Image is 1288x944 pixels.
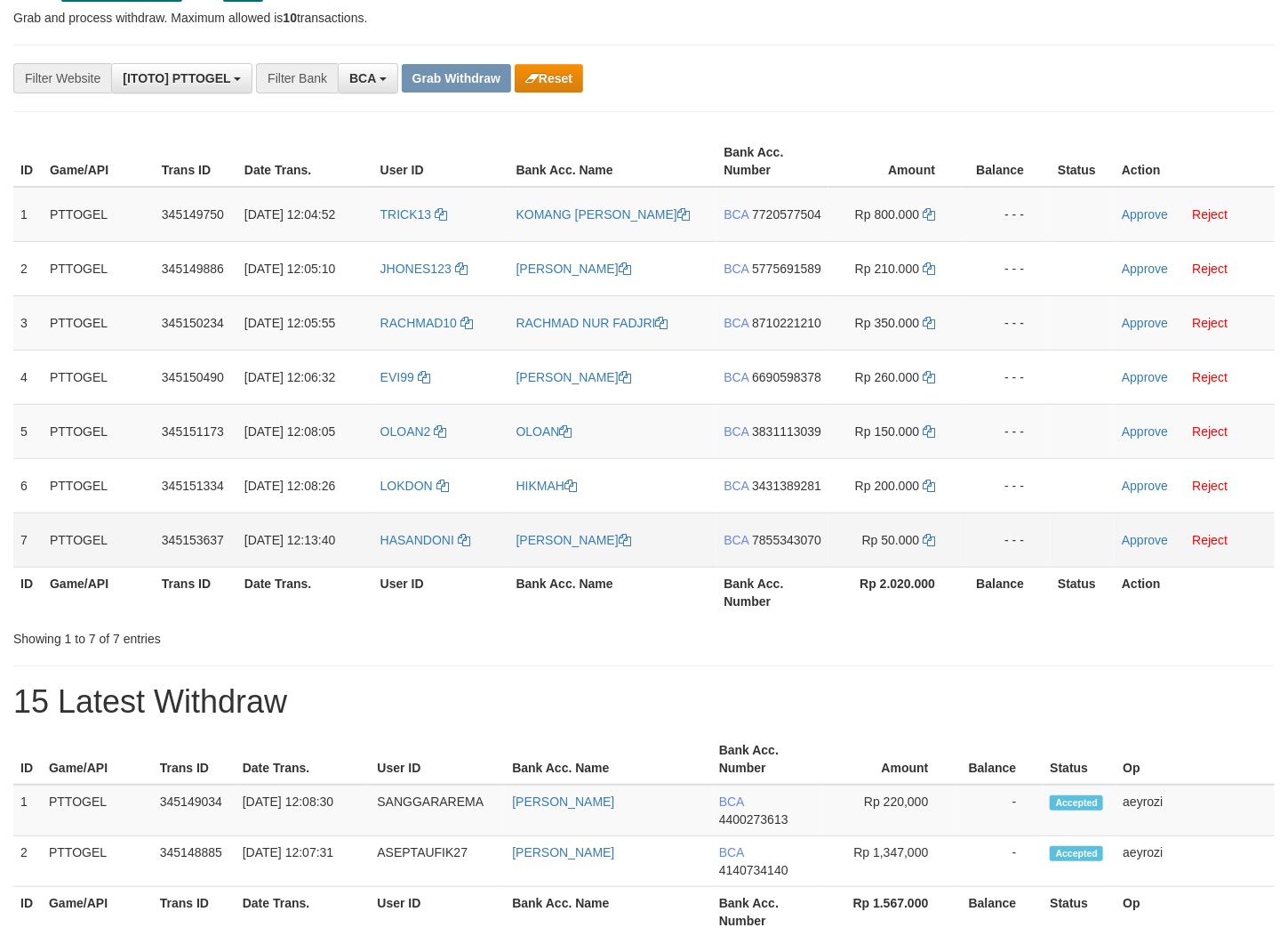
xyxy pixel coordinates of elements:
a: Copy 200000 to clipboard [923,479,935,493]
span: HASANDONI [380,533,454,547]
td: - - - [962,295,1051,350]
td: [DATE] 12:07:31 [236,836,371,887]
td: Rp 1,347,000 [823,836,956,887]
span: Rp 50.000 [862,533,920,547]
button: Reset [515,64,583,93]
span: 345150234 [162,316,224,330]
th: Balance [962,136,1051,187]
td: Rp 220,000 [823,785,956,836]
th: Bank Acc. Number [712,734,823,785]
a: Copy 260000 to clipboard [923,370,935,384]
a: OLOAN2 [380,424,447,439]
span: 345151334 [162,479,224,493]
td: SANGGARAREMA [370,785,505,836]
th: Game/API [42,734,153,785]
a: [PERSON_NAME] [516,533,631,547]
span: BCA [719,795,744,809]
span: TRICK13 [380,207,432,222]
th: Balance [956,734,1044,785]
td: aeyrozi [1116,836,1275,887]
td: - - - [962,512,1051,567]
th: User ID [370,887,505,938]
th: Rp 2.020.000 [828,567,962,617]
span: BCA [724,533,748,547]
td: PTTOGEL [42,785,153,836]
span: 345150490 [162,370,224,384]
a: [PERSON_NAME] [512,795,614,809]
th: Bank Acc. Name [509,567,717,617]
th: User ID [370,734,505,785]
th: Status [1051,567,1115,617]
th: Trans ID [155,567,237,617]
td: - - - [962,241,1051,295]
span: 345151173 [162,424,224,439]
span: Copy 3431389281 to clipboard [752,479,821,493]
button: Grab Withdraw [402,64,511,93]
td: - - - [962,350,1051,404]
a: Approve [1122,316,1168,330]
div: Filter Bank [256,63,338,93]
th: Status [1043,887,1116,938]
div: Showing 1 to 7 of 7 entries [13,623,524,648]
td: 4 [13,350,43,404]
a: [PERSON_NAME] [516,370,631,384]
span: [DATE] 12:05:55 [244,316,335,330]
td: 3 [13,295,43,350]
span: BCA [724,370,748,384]
th: Date Trans. [237,567,373,617]
th: Bank Acc. Name [505,734,712,785]
span: Copy 3831113039 to clipboard [752,424,821,439]
th: Trans ID [153,887,236,938]
span: [DATE] 12:06:32 [244,370,335,384]
button: [ITOTO] PTTOGEL [111,63,252,93]
a: Copy 350000 to clipboard [923,316,935,330]
span: 345153637 [162,533,224,547]
td: aeyrozi [1116,785,1275,836]
td: - - - [962,404,1051,458]
a: JHONES123 [380,262,468,276]
span: JHONES123 [380,262,452,276]
span: BCA [724,316,748,330]
th: ID [13,136,43,187]
span: [DATE] 12:05:10 [244,262,335,276]
td: 345149034 [153,785,236,836]
a: Approve [1122,479,1168,493]
th: Status [1043,734,1116,785]
th: Status [1051,136,1115,187]
td: PTTOGEL [42,836,153,887]
td: 2 [13,241,43,295]
th: Action [1115,567,1275,617]
th: Bank Acc. Number [712,887,823,938]
span: [DATE] 12:13:40 [244,533,335,547]
td: 2 [13,836,42,887]
th: Bank Acc. Number [716,567,828,617]
td: PTTOGEL [43,187,155,242]
th: Balance [956,887,1044,938]
td: ASEPTAUFIK27 [370,836,505,887]
span: BCA [719,845,744,859]
span: Copy 5775691589 to clipboard [752,262,821,276]
a: OLOAN [516,424,572,439]
th: User ID [373,136,509,187]
span: Rp 800.000 [855,207,919,222]
th: Op [1116,887,1275,938]
span: BCA [724,479,748,493]
span: Copy 7855343070 to clipboard [752,533,821,547]
td: 345148885 [153,836,236,887]
td: PTTOGEL [43,241,155,295]
span: Rp 210.000 [855,262,919,276]
a: RACHMAD10 [380,316,473,330]
div: Filter Website [13,63,111,93]
td: PTTOGEL [43,404,155,458]
th: Bank Acc. Name [505,887,712,938]
span: RACHMAD10 [380,316,457,330]
span: Accepted [1050,846,1103,861]
td: 1 [13,785,42,836]
th: Game/API [43,136,155,187]
th: ID [13,734,42,785]
span: [DATE] 12:08:05 [244,424,335,439]
th: Game/API [43,567,155,617]
a: Reject [1193,479,1228,493]
span: Copy 4140734140 to clipboard [719,863,788,877]
a: EVI99 [380,370,430,384]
